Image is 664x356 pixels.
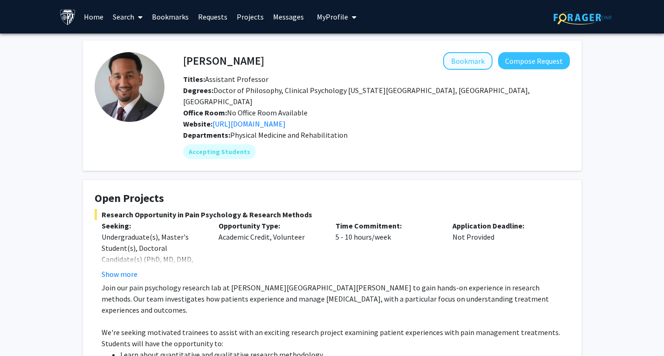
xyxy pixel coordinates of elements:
h4: [PERSON_NAME] [183,52,264,69]
mat-chip: Accepting Students [183,144,256,159]
b: Titles: [183,74,205,84]
a: Messages [268,0,308,33]
div: 5 - 10 hours/week [329,220,445,280]
a: Opens in a new tab [212,119,286,128]
div: Academic Credit, Volunteer [212,220,329,280]
a: Projects [232,0,268,33]
p: Time Commitment: [335,220,438,231]
a: Requests [193,0,232,33]
div: Not Provided [445,220,562,280]
b: Departments: [183,130,230,140]
div: Undergraduate(s), Master's Student(s), Doctoral Candidate(s) (PhD, MD, DMD, PharmD, etc.), Postdo... [102,231,205,309]
p: Join our pain psychology research lab at [PERSON_NAME][GEOGRAPHIC_DATA][PERSON_NAME] to gain hand... [102,282,570,316]
span: My Profile [317,12,348,21]
img: Johns Hopkins University Logo [60,9,76,25]
img: ForagerOne Logo [554,10,612,25]
iframe: Chat [7,314,40,349]
span: Doctor of Philosophy, Clinical Psychology [US_STATE][GEOGRAPHIC_DATA], [GEOGRAPHIC_DATA], [GEOGRA... [183,86,530,106]
b: Degrees: [183,86,213,95]
button: Add Fenan Rassu to Bookmarks [443,52,493,70]
p: Seeking: [102,220,205,231]
span: Physical Medicine and Rehabilitation [230,130,348,140]
a: Home [79,0,108,33]
p: Opportunity Type: [219,220,322,231]
h4: Open Projects [95,192,570,205]
span: Assistant Professor [183,74,268,84]
span: No Office Room Available [183,108,308,117]
p: Application Deadline: [452,220,555,231]
a: Bookmarks [147,0,193,33]
a: Search [108,0,147,33]
button: Show more [102,269,137,280]
b: Office Room: [183,108,227,117]
p: We're seeking motivated trainees to assist with an exciting research project examining patient ex... [102,327,570,349]
b: Website: [183,119,212,128]
img: Profile Picture [95,52,164,122]
button: Compose Request to Fenan Rassu [498,52,570,69]
span: Research Opportunity in Pain Psychology & Research Methods [95,209,570,220]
